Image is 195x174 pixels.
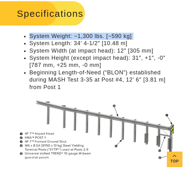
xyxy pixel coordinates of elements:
li: System Height (except impact head): 31″, +1″, -0″ [787 mm, +25 mm, -0 mm] [29,54,178,69]
li: System Length: 34′ 4-1/2″ [10.48 m] [29,40,178,47]
li: System Weight: ~1,300 lbs. [~590 kg] [29,33,178,40]
a: Top [167,152,182,167]
li: Beginning Length-of-Need (“BLON”) established during MASH Test 3-35 at Post #4, 12′ 6″ [3.81 m] f... [29,69,178,91]
span: Top [167,158,182,165]
li: System Width (at impact head): 12″ [305 mm] [29,47,178,54]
